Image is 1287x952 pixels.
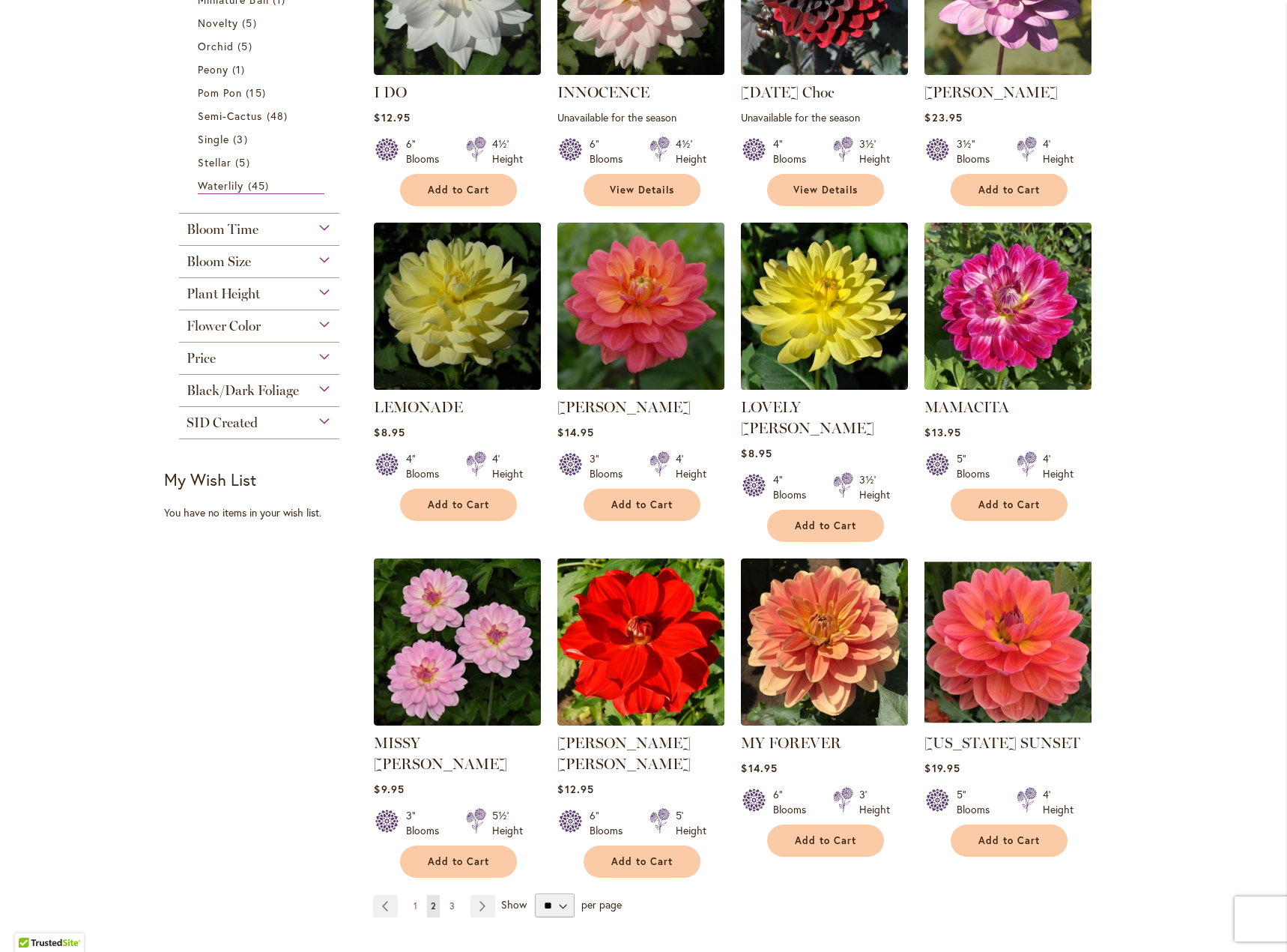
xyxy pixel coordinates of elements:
[773,472,815,502] div: 4" Blooms
[414,900,417,912] span: 1
[859,787,890,817] div: 3' Height
[492,136,523,166] div: 4½' Height
[590,451,632,481] div: 3" Blooms
[198,178,243,193] span: Waterlily
[246,85,269,100] span: 15
[741,64,908,78] a: Karma Choc
[584,846,700,878] button: Add to Cart
[198,178,324,194] a: Waterlily 45
[924,714,1091,729] a: OREGON SUNSET
[198,108,324,124] a: Semi-Cactus 48
[198,155,231,169] span: Stellar
[924,379,1091,393] a: Mamacita
[248,178,273,193] span: 45
[590,808,632,838] div: 6" Blooms
[406,136,448,166] div: 6" Blooms
[187,318,261,334] span: Flower Color
[611,498,673,511] span: Add to Cart
[449,900,455,912] span: 3
[741,734,841,752] a: MY FOREVER
[924,425,960,439] span: $13.95
[187,350,216,367] span: Price
[198,85,242,100] span: Pom Pon
[198,131,324,147] a: Single 3
[557,782,593,796] span: $12.95
[610,184,674,196] span: View Details
[267,108,291,124] span: 48
[1043,136,1073,166] div: 4' Height
[924,83,1058,101] a: [PERSON_NAME]
[793,184,858,196] span: View Details
[978,498,1040,511] span: Add to Cart
[198,62,228,76] span: Peony
[198,109,263,123] span: Semi-Cactus
[374,714,541,729] a: MISSY SUE
[233,131,251,147] span: 3
[501,897,527,912] span: Show
[741,446,772,460] span: $8.95
[187,221,258,238] span: Bloom Time
[676,451,706,481] div: 4' Height
[428,498,489,511] span: Add to Cart
[557,83,649,101] a: INNOCENCE
[198,16,238,30] span: Novelty
[924,110,962,124] span: $23.95
[235,154,253,170] span: 5
[406,808,448,838] div: 3" Blooms
[741,558,908,726] img: MY FOREVER
[446,895,458,918] a: 3
[237,38,255,54] span: 5
[557,558,724,726] img: MOLLY ANN
[581,897,622,912] span: per page
[374,398,463,416] a: LEMONADE
[741,398,874,437] a: LOVELY [PERSON_NAME]
[773,787,815,817] div: 6" Blooms
[187,286,260,302] span: Plant Height
[187,253,251,270] span: Bloom Size
[406,451,448,481] div: 4" Blooms
[198,15,324,31] a: Novelty 5
[924,761,960,775] span: $19.95
[374,558,541,726] img: MISSY SUE
[924,398,1009,416] a: MAMACITA
[187,382,299,399] span: Black/Dark Foliage
[584,489,700,521] button: Add to Cart
[198,132,229,146] span: Single
[400,489,517,521] button: Add to Cart
[374,83,407,101] a: I DO
[584,174,700,206] a: View Details
[374,110,410,124] span: $12.95
[400,846,517,878] button: Add to Cart
[957,451,999,481] div: 5" Blooms
[767,825,884,857] button: Add to Cart
[232,61,249,77] span: 1
[428,855,489,868] span: Add to Cart
[590,136,632,166] div: 6" Blooms
[400,174,517,206] button: Add to Cart
[741,379,908,393] a: LOVELY RITA
[11,899,53,941] iframe: Launch Accessibility Center
[795,834,856,847] span: Add to Cart
[676,136,706,166] div: 4½' Height
[198,61,324,77] a: Peony 1
[198,38,324,54] a: Orchid 5
[741,761,777,775] span: $14.95
[676,808,706,838] div: 5' Height
[187,415,258,431] span: SID Created
[492,451,523,481] div: 4' Height
[374,782,404,796] span: $9.95
[773,136,815,166] div: 4" Blooms
[198,154,324,170] a: Stellar 5
[557,714,724,729] a: MOLLY ANN
[611,855,673,868] span: Add to Cart
[951,489,1068,521] button: Add to Cart
[557,425,593,439] span: $14.95
[242,15,260,31] span: 5
[557,734,691,773] a: [PERSON_NAME] [PERSON_NAME]
[741,110,908,124] p: Unavailable for the season
[957,136,999,166] div: 3½" Blooms
[410,895,421,918] a: 1
[795,519,856,532] span: Add to Cart
[741,714,908,729] a: MY FOREVER
[741,223,908,390] img: LOVELY RITA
